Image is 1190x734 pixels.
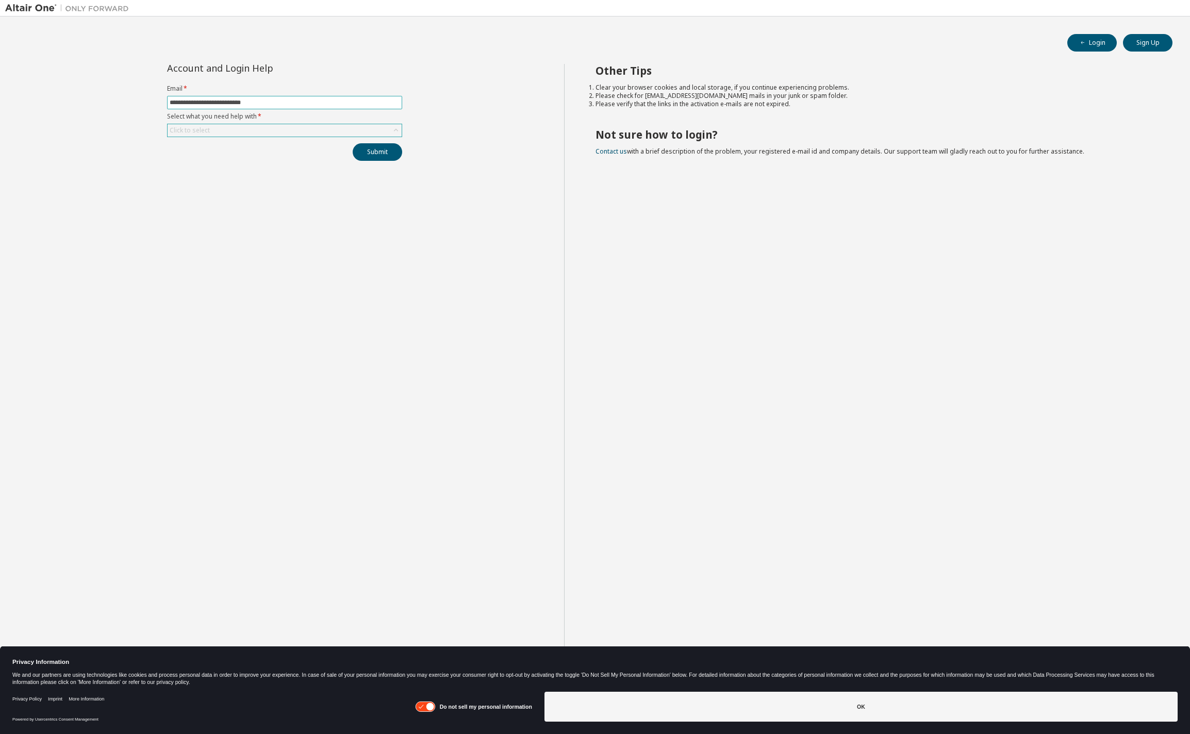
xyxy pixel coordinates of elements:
[596,128,1154,141] h2: Not sure how to login?
[353,143,402,161] button: Submit
[168,124,402,137] div: Click to select
[167,64,355,72] div: Account and Login Help
[596,147,627,156] a: Contact us
[170,126,210,135] div: Click to select
[167,112,402,121] label: Select what you need help with
[596,100,1154,108] li: Please verify that the links in the activation e-mails are not expired.
[596,147,1084,156] span: with a brief description of the problem, your registered e-mail id and company details. Our suppo...
[1123,34,1172,52] button: Sign Up
[596,64,1154,77] h2: Other Tips
[1067,34,1117,52] button: Login
[5,3,134,13] img: Altair One
[596,84,1154,92] li: Clear your browser cookies and local storage, if you continue experiencing problems.
[596,92,1154,100] li: Please check for [EMAIL_ADDRESS][DOMAIN_NAME] mails in your junk or spam folder.
[167,85,402,93] label: Email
